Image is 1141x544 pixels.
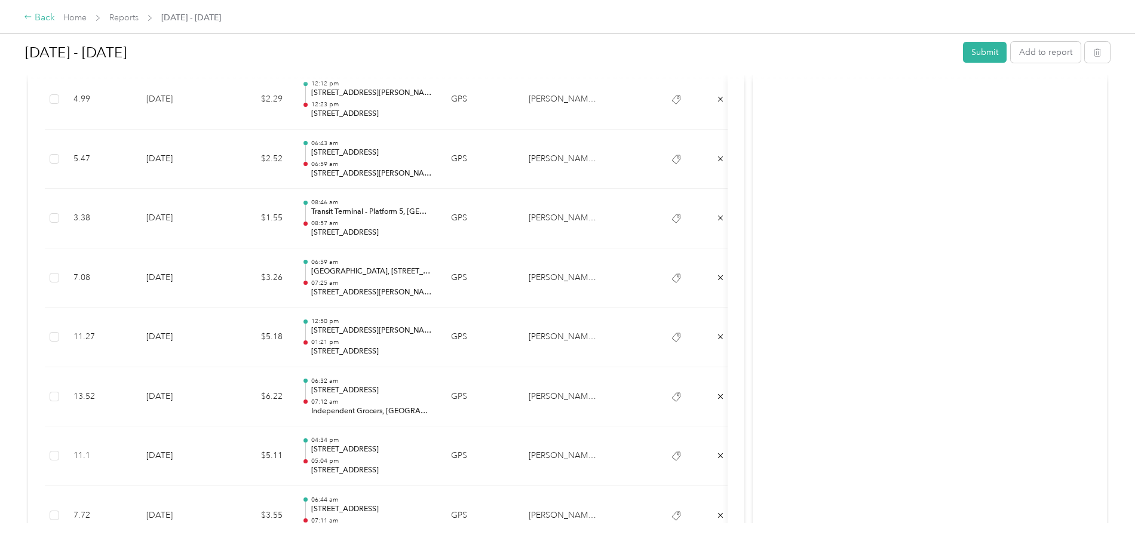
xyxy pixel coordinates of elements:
p: [STREET_ADDRESS] [311,385,432,396]
td: GPS [441,189,519,248]
h1: Aug 1 - 31, 2025 [25,38,955,67]
td: Acosta Canada [519,367,609,427]
button: Add to report [1011,42,1081,63]
p: [STREET_ADDRESS] [311,147,432,158]
td: Acosta Canada [519,248,609,308]
td: 11.1 [64,426,137,486]
td: $5.18 [220,308,292,367]
td: 13.52 [64,367,137,427]
td: [DATE] [137,189,220,248]
p: 08:46 am [311,198,432,207]
p: [STREET_ADDRESS][PERSON_NAME] [311,287,432,298]
p: [STREET_ADDRESS][PERSON_NAME] [311,88,432,99]
td: [DATE] [137,308,220,367]
div: Back [24,11,55,25]
a: Home [63,13,87,23]
td: [DATE] [137,426,220,486]
p: [STREET_ADDRESS] [311,228,432,238]
td: Acosta Canada [519,308,609,367]
span: [DATE] - [DATE] [161,11,221,24]
p: [STREET_ADDRESS] [311,444,432,455]
td: Acosta Canada [519,70,609,130]
td: [DATE] [137,367,220,427]
td: 7.08 [64,248,137,308]
td: $3.26 [220,248,292,308]
p: 06:59 am [311,258,432,266]
p: 06:44 am [311,496,432,504]
p: Independent Grocers, [GEOGRAPHIC_DATA], ON P1B 9T2, [GEOGRAPHIC_DATA] [311,406,432,417]
p: 07:11 am [311,517,432,525]
p: [STREET_ADDRESS] [311,465,432,476]
p: 06:43 am [311,139,432,147]
p: [STREET_ADDRESS] [311,504,432,515]
p: 05:04 pm [311,457,432,465]
p: 04:34 pm [311,436,432,444]
td: 5.47 [64,130,137,189]
p: 06:32 am [311,377,432,385]
td: GPS [441,130,519,189]
p: 07:25 am [311,279,432,287]
iframe: Everlance-gr Chat Button Frame [1074,477,1141,544]
p: [GEOGRAPHIC_DATA], [STREET_ADDRESS] [311,266,432,277]
a: Reports [109,13,139,23]
td: 11.27 [64,308,137,367]
td: 3.38 [64,189,137,248]
p: [STREET_ADDRESS] [311,109,432,119]
td: [DATE] [137,70,220,130]
button: Submit [963,42,1007,63]
td: GPS [441,248,519,308]
p: 06:59 am [311,160,432,168]
p: 07:12 am [311,398,432,406]
td: GPS [441,70,519,130]
p: 01:21 pm [311,338,432,346]
td: 4.99 [64,70,137,130]
td: GPS [441,367,519,427]
td: Acosta Canada [519,189,609,248]
td: [DATE] [137,248,220,308]
td: $5.11 [220,426,292,486]
td: Acosta Canada [519,426,609,486]
p: 12:50 pm [311,317,432,325]
p: [STREET_ADDRESS][PERSON_NAME] [311,168,432,179]
p: [STREET_ADDRESS] [311,346,432,357]
p: [STREET_ADDRESS][PERSON_NAME] [311,325,432,336]
p: 12:23 pm [311,100,432,109]
td: $1.55 [220,189,292,248]
p: Transit Terminal - Platform 5, [GEOGRAPHIC_DATA], ON P1B 1A2, [GEOGRAPHIC_DATA] [311,207,432,217]
p: 08:57 am [311,219,432,228]
td: $2.52 [220,130,292,189]
td: GPS [441,426,519,486]
td: Acosta Canada [519,130,609,189]
td: $6.22 [220,367,292,427]
td: GPS [441,308,519,367]
td: [DATE] [137,130,220,189]
td: $2.29 [220,70,292,130]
